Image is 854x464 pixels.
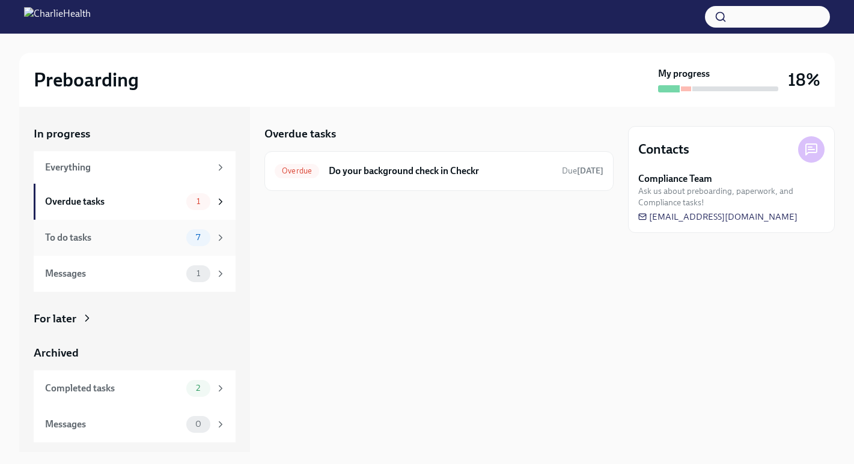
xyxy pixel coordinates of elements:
[34,311,236,327] a: For later
[638,172,712,185] strong: Compliance Team
[638,211,798,223] a: [EMAIL_ADDRESS][DOMAIN_NAME]
[45,382,181,395] div: Completed tasks
[45,161,210,174] div: Everything
[788,69,820,91] h3: 18%
[188,420,209,429] span: 0
[45,418,181,431] div: Messages
[189,197,207,206] span: 1
[45,231,181,244] div: To do tasks
[275,161,603,181] a: OverdueDo your background check in CheckrDue[DATE]
[34,311,76,327] div: For later
[45,267,181,280] div: Messages
[275,166,319,175] span: Overdue
[189,233,207,242] span: 7
[329,164,552,178] h6: Do your background check in Checkr
[45,195,181,208] div: Overdue tasks
[658,67,710,80] strong: My progress
[34,220,236,256] a: To do tasks7
[562,166,603,176] span: Due
[189,269,207,278] span: 1
[562,165,603,176] span: September 2nd, 2025 08:00
[34,256,236,292] a: Messages1
[189,384,207,393] span: 2
[638,185,825,208] span: Ask us about preboarding, paperwork, and Compliance tasks!
[264,126,336,142] h5: Overdue tasks
[638,140,689,158] h4: Contacts
[34,406,236,442] a: Messages0
[34,370,236,406] a: Completed tasks2
[34,184,236,220] a: Overdue tasks1
[34,151,236,184] a: Everything
[34,68,139,92] h2: Preboarding
[24,7,91,26] img: CharlieHealth
[34,126,236,142] a: In progress
[577,166,603,176] strong: [DATE]
[34,345,236,361] a: Archived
